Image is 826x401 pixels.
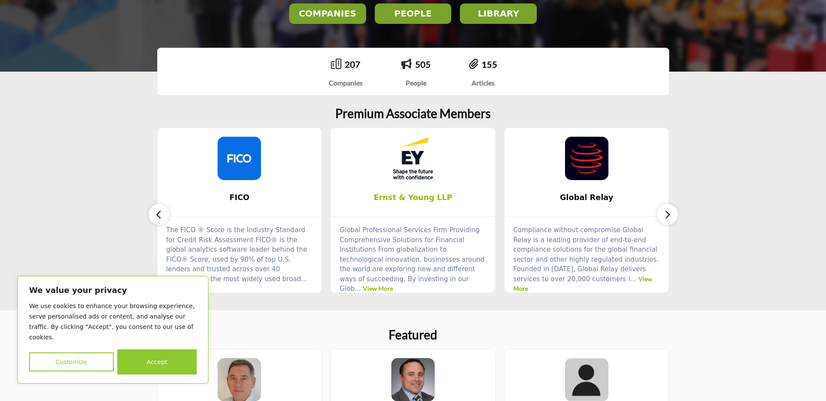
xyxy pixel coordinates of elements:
[355,285,361,293] span: ...
[377,8,449,19] h2: PEOPLE
[391,137,435,180] img: Ernst & Young LLP
[331,186,495,209] a: Ernst & Young LLP
[482,59,497,69] a: 155
[171,192,309,203] span: FICO
[218,137,261,180] img: FICO
[513,225,660,294] p: Compliance without compromise Global Relay is a leading provider of end-to-end compliance solutio...
[340,225,486,294] p: Global Professional Services Firm Providing Comprehensive Solutions for Financial Institutions Fr...
[505,186,669,209] a: Global Relay
[17,276,208,384] div: We value your privacy
[301,275,307,283] span: ...
[460,3,537,24] button: LIBRARY
[292,8,363,19] h2: COMPANIES
[565,137,608,180] img: Global Relay
[29,352,114,371] button: Customize
[401,78,431,88] div: People
[166,225,313,294] p: The FICO ® Score is the Industry Standard for Credit Risk Assessment FICO® is the global analytic...
[171,186,309,209] b: FICO
[469,78,497,88] div: Articles
[158,186,322,209] a: FICO
[630,275,636,283] span: ...
[29,301,197,342] p: We use cookies to enhance your browsing experience, serve personalised ads or content, and analys...
[389,328,437,342] h2: Featured
[518,192,656,203] span: Global Relay
[335,106,491,121] h2: Premium Associate Members
[329,78,363,88] div: Companies
[463,8,534,19] h2: LIBRARY
[518,186,656,209] b: Global Relay
[117,349,197,375] button: Accept
[344,186,482,209] b: Ernst & Young LLP
[415,59,431,69] a: 505
[344,192,482,203] span: Ernst & Young LLP
[375,3,452,24] button: PEOPLE
[363,285,393,292] a: View More
[29,285,197,296] p: We value your privacy
[513,275,652,293] a: View More
[345,59,360,69] a: 207
[289,3,366,24] button: COMPANIES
